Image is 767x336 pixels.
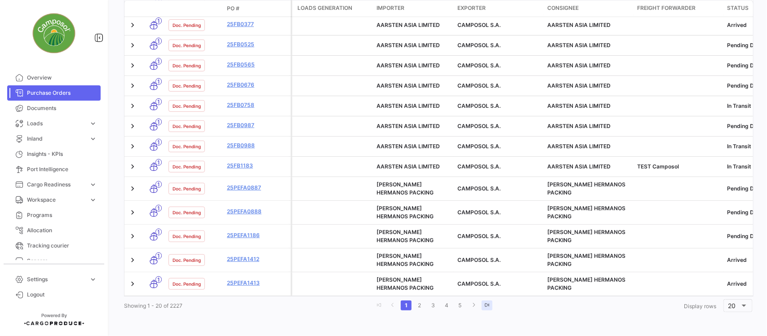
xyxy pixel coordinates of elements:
[377,62,440,69] span: AARSTEN ASIA LIMITED
[155,98,162,105] span: 1
[227,141,287,150] a: 25FB0988
[428,301,439,310] a: 3
[128,122,137,131] a: Expand/Collapse Row
[457,256,501,263] span: CAMPOSOL S.A.
[173,102,201,110] span: Doc. Pending
[173,42,201,49] span: Doc. Pending
[155,159,162,166] span: 1
[128,162,137,171] a: Expand/Collapse Row
[377,42,440,49] span: AARSTEN ASIA LIMITED
[128,184,137,193] a: Expand/Collapse Row
[7,146,101,162] a: Insights - KPIs
[547,82,611,89] span: AARSTEN ASIA LIMITED
[547,181,625,196] span: ACOSTA HERMANOS PACKING
[728,302,736,309] span: 20
[453,298,467,313] li: page 5
[374,301,385,310] a: go to first page
[27,291,97,299] span: Logout
[457,280,501,287] span: CAMPOSOL S.A.
[457,185,501,192] span: CAMPOSOL S.A.
[547,102,611,109] span: AARSTEN ASIA LIMITED
[457,62,501,69] span: CAMPOSOL S.A.
[457,233,501,239] span: CAMPOSOL S.A.
[128,81,137,90] a: Expand/Collapse Row
[547,229,625,243] span: ACOSTA HERMANOS PACKING
[684,303,716,309] span: Display rows
[401,301,412,310] a: 1
[173,256,201,264] span: Doc. Pending
[440,298,453,313] li: page 4
[128,279,137,288] a: Expand/Collapse Row
[142,5,165,12] datatable-header-cell: Transport mode
[468,301,479,310] a: go to next page
[227,20,287,28] a: 25FB0377
[7,70,101,85] a: Overview
[377,123,440,129] span: AARSTEN ASIA LIMITED
[124,302,182,309] span: Showing 1 - 20 of 2227
[165,5,223,12] datatable-header-cell: Doc. Status
[413,298,426,313] li: page 2
[457,42,501,49] span: CAMPOSOL S.A.
[128,102,137,111] a: Expand/Collapse Row
[373,0,454,17] datatable-header-cell: Importer
[173,22,201,29] span: Doc. Pending
[128,41,137,50] a: Expand/Collapse Row
[547,22,611,28] span: AARSTEN ASIA LIMITED
[27,165,97,173] span: Port Intelligence
[155,205,162,212] span: 1
[292,0,373,17] datatable-header-cell: Loads generation
[377,181,434,196] span: ACOSTA HERMANOS PACKING
[547,276,625,291] span: ACOSTA HERMANOS PACKING
[457,82,501,89] span: CAMPOSOL S.A.
[173,143,201,150] span: Doc. Pending
[128,232,137,241] a: Expand/Collapse Row
[27,275,85,283] span: Settings
[128,142,137,151] a: Expand/Collapse Row
[441,301,452,310] a: 4
[89,119,97,128] span: expand_more
[27,104,97,112] span: Documents
[128,256,137,265] a: Expand/Collapse Row
[27,119,85,128] span: Loads
[414,301,425,310] a: 2
[155,181,162,188] span: 1
[377,252,434,267] span: ACOSTA HERMANOS PACKING
[27,181,85,189] span: Cargo Readiness
[637,163,679,170] span: TEST Camposol
[128,61,137,70] a: Expand/Collapse Row
[27,196,85,204] span: Workspace
[547,252,625,267] span: ACOSTA HERMANOS PACKING
[457,22,501,28] span: CAMPOSOL S.A.
[7,162,101,177] a: Port Intelligence
[454,0,544,17] datatable-header-cell: Exporter
[128,21,137,30] a: Expand/Collapse Row
[27,89,97,97] span: Purchase Orders
[27,257,97,265] span: Sensors
[377,4,404,12] span: Importer
[7,253,101,269] a: Sensors
[173,163,201,170] span: Doc. Pending
[455,301,466,310] a: 5
[457,123,501,129] span: CAMPOSOL S.A.
[31,11,76,56] img: d0e946ec-b6b7-478a-95a2-5c59a4021789.jpg
[155,252,162,259] span: 1
[634,0,723,17] datatable-header-cell: Freight Forwarder
[457,143,501,150] span: CAMPOSOL S.A.
[227,184,287,192] a: 25PEFA0887
[482,301,492,310] a: go to last page
[7,238,101,253] a: Tracking courier
[155,78,162,85] span: 1
[377,102,440,109] span: AARSTEN ASIA LIMITED
[547,62,611,69] span: AARSTEN ASIA LIMITED
[547,4,579,12] span: Consignee
[89,196,97,204] span: expand_more
[377,22,440,28] span: AARSTEN ASIA LIMITED
[377,82,440,89] span: AARSTEN ASIA LIMITED
[377,163,440,170] span: AARSTEN ASIA LIMITED
[173,82,201,89] span: Doc. Pending
[457,4,486,12] span: Exporter
[27,74,97,82] span: Overview
[227,255,287,263] a: 25PEFA1412
[377,276,434,291] span: ACOSTA HERMANOS PACKING
[223,1,291,16] datatable-header-cell: PO #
